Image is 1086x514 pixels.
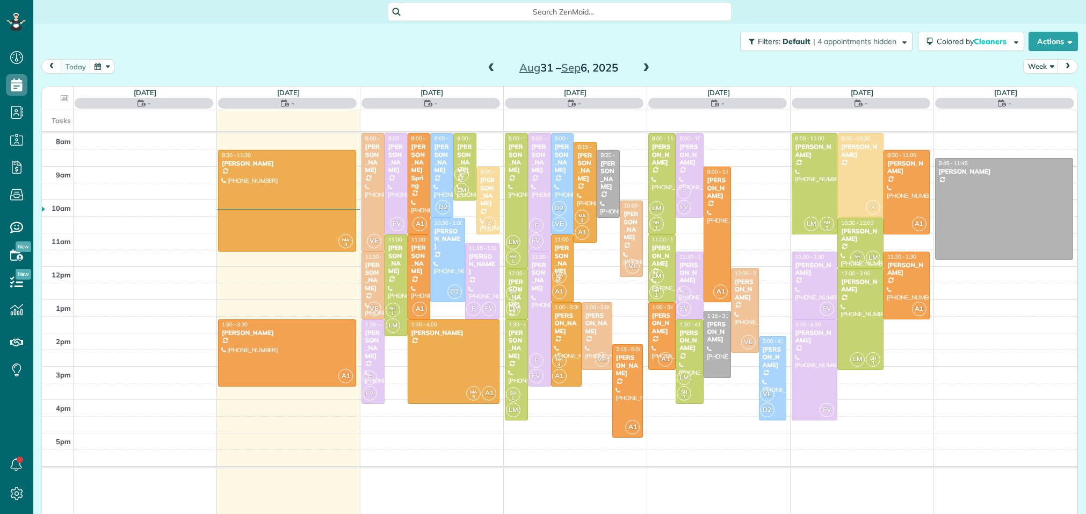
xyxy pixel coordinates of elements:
span: 1:00 - 3:00 [585,304,611,311]
div: [PERSON_NAME] [887,160,926,175]
div: [PERSON_NAME] [433,227,461,251]
a: [DATE] [994,88,1017,97]
span: 8am [56,137,71,146]
button: Filters: Default | 4 appointments hidden [740,32,913,51]
small: 3 [575,216,589,226]
div: [PERSON_NAME] [508,143,525,174]
div: [PERSON_NAME] [554,143,571,174]
a: [DATE] [564,88,587,97]
span: Sep [561,61,581,74]
span: 10:30 - 12:00 [841,219,873,226]
span: 12:00 - 3:00 [841,270,870,277]
div: [PERSON_NAME] [707,176,728,199]
span: A1 [912,302,926,316]
div: [PERSON_NAME] [508,278,525,309]
div: [PERSON_NAME] [457,143,473,174]
span: LM [506,235,520,249]
span: SH [681,389,687,395]
button: Actions [1029,32,1078,51]
div: [PERSON_NAME] [365,329,381,360]
span: SH [389,305,396,311]
span: LM [506,302,520,316]
span: LM [677,370,691,385]
span: SH [510,289,516,295]
small: 1 [866,358,880,368]
a: Filters: Default | 4 appointments hidden [735,32,913,51]
span: 9:00 - 11:00 [480,168,509,175]
span: LM [804,217,819,231]
div: [PERSON_NAME] [554,244,571,275]
small: 1 [851,256,864,267]
span: 8:00 - 10:30 [434,135,463,142]
a: [DATE] [851,88,874,97]
div: [PERSON_NAME] [577,152,593,183]
span: FV [482,302,496,316]
span: 12:00 - 2:30 [735,270,764,277]
span: X [866,200,880,215]
span: VE [625,259,640,274]
span: 1pm [56,304,71,312]
span: 11:30 - 1:30 [365,253,394,260]
span: 8:00 - 11:30 [532,135,561,142]
div: [PERSON_NAME] [762,346,783,369]
span: MA [578,212,585,218]
h2: 31 – 6, 2025 [502,62,636,74]
span: SH [870,355,877,361]
span: VE [760,387,774,402]
span: - [865,98,868,109]
div: [PERSON_NAME] [623,210,640,241]
small: 1 [506,292,520,302]
span: SH [510,390,516,396]
span: 1:15 - 3:15 [707,312,733,319]
small: 1 [820,223,834,233]
span: SH [510,253,516,259]
span: D2 [436,200,450,215]
a: [DATE] [421,88,444,97]
span: LM [649,201,664,216]
span: A1 [412,217,427,231]
span: MA [342,237,349,242]
button: Colored byCleaners [918,32,1024,51]
div: [PERSON_NAME] Spring [411,143,428,189]
span: 1:30 - 3:30 [222,321,248,328]
small: 1 [506,394,520,404]
span: 8:00 - 11:00 [652,135,681,142]
span: 11am [52,237,71,246]
span: - [435,98,438,109]
span: 1:00 - 3:00 [652,304,678,311]
span: F [466,302,481,316]
a: [DATE] [707,88,730,97]
span: A1 [338,369,353,383]
span: 11:00 - 2:00 [388,236,417,243]
button: Week [1023,59,1059,74]
span: 11:00 - 1:30 [411,236,440,243]
span: SH [855,253,861,259]
span: VE [595,352,609,367]
span: FV [390,217,404,231]
span: 9:00 - 1:00 [707,168,733,175]
div: [PERSON_NAME] [795,143,835,159]
span: FV [363,386,377,401]
span: New [16,241,31,252]
div: [PERSON_NAME] [887,261,926,277]
small: 1 [677,392,691,402]
div: [PERSON_NAME] [411,244,428,275]
div: [PERSON_NAME] [433,143,450,174]
span: - [578,98,581,109]
span: VE [552,217,567,231]
span: 8:00 - 10:30 [841,135,870,142]
small: 1 [650,223,663,233]
small: 3 [553,275,566,285]
span: Colored by [937,37,1010,46]
span: - [291,98,294,109]
span: SH [653,287,660,293]
span: D2 [760,403,774,417]
span: 12pm [52,270,71,279]
span: MA [556,272,563,277]
span: 11:00 - 1:00 [652,236,681,243]
span: 8:00 - 10:30 [679,135,708,142]
div: [PERSON_NAME] [616,354,640,377]
span: A1 [552,369,567,383]
span: LM [386,318,400,333]
span: 8:00 - 11:30 [365,135,394,142]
